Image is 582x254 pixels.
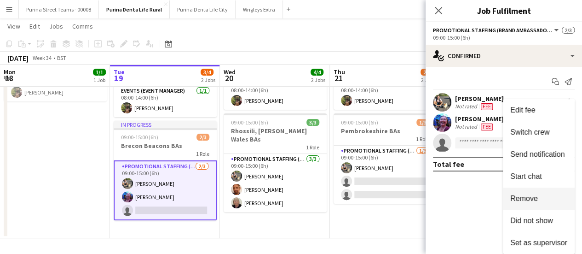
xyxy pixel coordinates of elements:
[503,188,575,210] button: Remove
[510,195,538,202] span: Remove
[510,217,553,224] span: Did not show
[510,128,549,136] span: Switch crew
[510,239,567,247] span: Set as supervisor
[503,99,575,121] button: Edit fee
[510,150,565,158] span: Send notification
[503,232,575,254] button: Set as supervisor
[510,106,535,114] span: Edit fee
[503,121,575,143] button: Switch crew
[503,210,575,232] button: Did not show
[503,143,575,165] button: Send notification
[510,172,542,180] span: Start chat
[503,165,575,188] button: Start chat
